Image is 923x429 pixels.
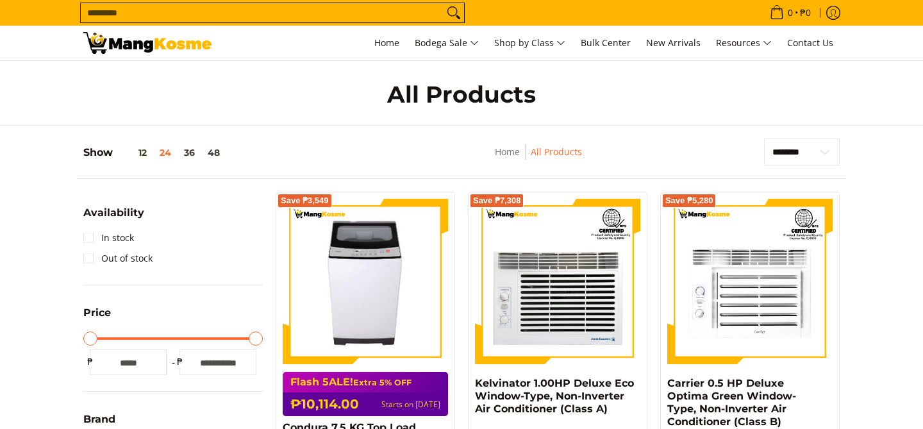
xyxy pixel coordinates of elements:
[83,228,134,248] a: In stock
[786,8,795,17] span: 0
[473,197,521,205] span: Save ₱7,308
[475,377,634,415] a: Kelvinator 1.00HP Deluxe Eco Window-Type, Non-Inverter Air Conditioner (Class A)
[408,26,485,60] a: Bodega Sale
[667,199,833,364] img: Carrier 0.5 HP Deluxe Optima Green Window-Type, Non-Inverter Air Conditioner (Class B)
[581,37,631,49] span: Bulk Center
[113,147,153,158] button: 12
[288,199,443,364] img: condura-7.5kg-topload-non-inverter-washing-machine-class-c-full-view-mang-kosme
[83,414,115,425] span: Brand
[83,248,153,269] a: Out of stock
[646,37,701,49] span: New Arrivals
[83,208,144,218] span: Availability
[83,32,212,54] img: All Products - Home Appliances Warehouse Sale l Mang Kosme
[224,26,840,60] nav: Main Menu
[83,208,144,228] summary: Open
[374,37,399,49] span: Home
[665,197,713,205] span: Save ₱5,280
[475,199,640,364] img: Kelvinator 1.00HP Deluxe Eco Window-Type, Non-Inverter Air Conditioner (Class A)
[798,8,813,17] span: ₱0
[153,147,178,158] button: 24
[640,26,707,60] a: New Arrivals
[766,6,815,20] span: •
[495,146,520,158] a: Home
[667,377,796,428] a: Carrier 0.5 HP Deluxe Optima Green Window-Type, Non-Inverter Air Conditioner (Class B)
[83,308,111,318] span: Price
[531,146,582,158] a: All Products
[173,355,186,368] span: ₱
[410,144,667,173] nav: Breadcrumbs
[781,26,840,60] a: Contact Us
[83,355,96,368] span: ₱
[488,26,572,60] a: Shop by Class
[716,35,772,51] span: Resources
[83,308,111,328] summary: Open
[710,26,778,60] a: Resources
[415,35,479,51] span: Bodega Sale
[444,3,464,22] button: Search
[368,26,406,60] a: Home
[281,197,329,205] span: Save ₱3,549
[494,35,565,51] span: Shop by Class
[787,37,833,49] span: Contact Us
[212,80,711,109] h1: All Products
[83,146,226,159] h5: Show
[178,147,201,158] button: 36
[201,147,226,158] button: 48
[574,26,637,60] a: Bulk Center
